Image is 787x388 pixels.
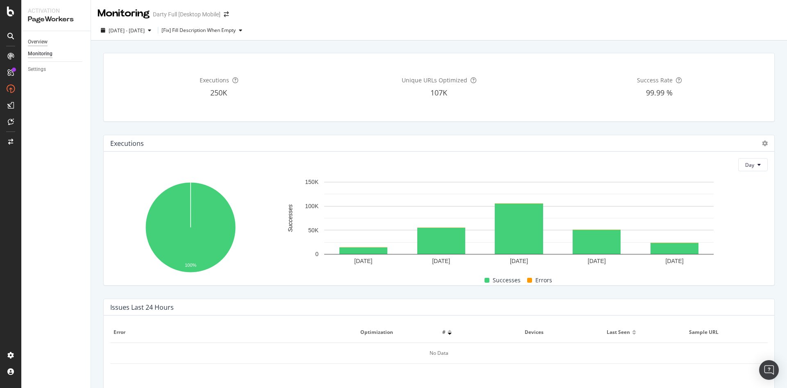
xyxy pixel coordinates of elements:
[161,24,246,37] button: [Fix] Fill Description When Empty
[110,303,174,311] div: Issues Last 24 Hours
[510,258,528,264] text: [DATE]
[13,21,20,28] img: website_grey.svg
[305,179,318,186] text: 150K
[305,203,318,209] text: 100K
[28,7,84,15] div: Activation
[153,10,221,18] div: Darty Full [Desktop Mobile]
[94,48,101,54] img: tab_keywords_by_traffic_grey.svg
[200,76,229,84] span: Executions
[745,161,754,168] span: Day
[430,88,447,98] span: 107K
[185,263,196,268] text: 100%
[98,24,155,37] button: [DATE] - [DATE]
[110,139,144,147] div: Executions
[161,28,236,33] div: [Fix] Fill Description When Empty
[287,204,293,232] text: Successes
[110,343,768,364] div: No Data
[315,251,318,258] text: 0
[666,258,684,264] text: [DATE]
[360,329,434,336] span: Optimization
[28,65,85,74] a: Settings
[493,275,521,285] span: Successes
[275,178,762,268] svg: A chart.
[588,258,606,264] text: [DATE]
[759,360,779,380] div: Open Intercom Messenger
[607,329,630,336] span: Last seen
[442,329,446,336] span: #
[432,258,450,264] text: [DATE]
[224,11,229,17] div: arrow-right-arrow-left
[23,13,40,20] div: v 4.0.25
[28,15,84,24] div: PageWorkers
[689,329,763,336] span: Sample URL
[28,50,85,58] a: Monitoring
[525,329,598,336] span: Devices
[109,27,145,34] span: [DATE] - [DATE]
[535,275,552,285] span: Errors
[13,13,20,20] img: logo_orange.svg
[28,38,85,46] a: Overview
[114,329,352,336] span: Error
[43,48,63,54] div: Domaine
[21,21,93,28] div: Domaine: [DOMAIN_NAME]
[28,50,52,58] div: Monitoring
[28,65,46,74] div: Settings
[738,158,768,171] button: Day
[637,76,673,84] span: Success Rate
[210,88,227,98] span: 250K
[103,48,124,54] div: Mots-clés
[110,178,271,279] svg: A chart.
[28,38,48,46] div: Overview
[646,88,673,98] span: 99.99 %
[98,7,150,20] div: Monitoring
[402,76,467,84] span: Unique URLs Optimized
[34,48,41,54] img: tab_domain_overview_orange.svg
[308,227,319,234] text: 50K
[354,258,372,264] text: [DATE]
